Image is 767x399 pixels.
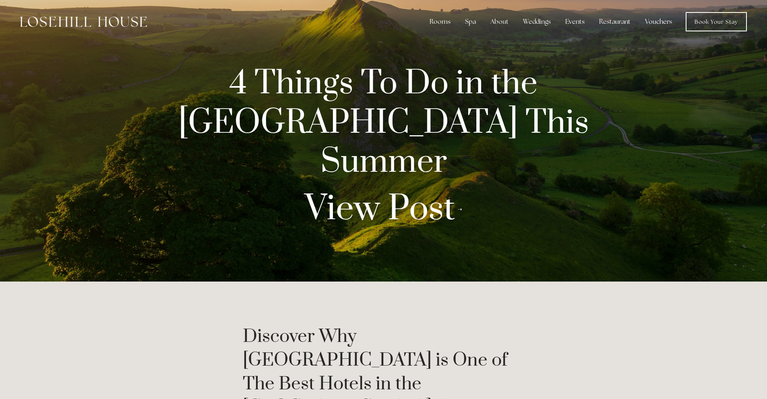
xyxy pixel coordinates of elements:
[593,14,637,30] div: Restaurant
[686,12,747,31] a: Book Your Stay
[517,14,557,30] div: Weddings
[459,14,482,30] div: Spa
[559,14,591,30] div: Events
[484,14,515,30] div: About
[20,16,147,27] img: Losehill House
[423,14,457,30] div: Rooms
[165,64,602,182] a: 4 Things To Do in the [GEOGRAPHIC_DATA] This Summer
[639,14,678,30] a: Vouchers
